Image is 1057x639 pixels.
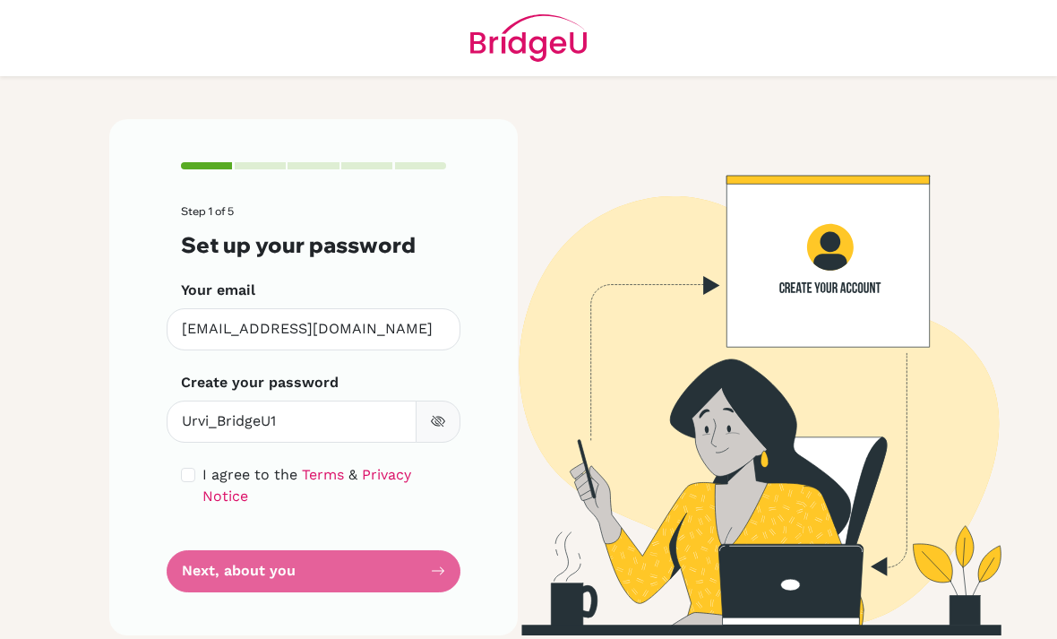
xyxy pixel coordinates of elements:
a: Privacy Notice [202,466,411,505]
label: Create your password [181,372,339,393]
span: I agree to the [202,466,297,483]
input: Insert your email* [167,308,460,350]
label: Your email [181,280,255,301]
h3: Set up your password [181,232,446,258]
span: Step 1 of 5 [181,204,234,218]
span: & [348,466,357,483]
a: Terms [302,466,344,483]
